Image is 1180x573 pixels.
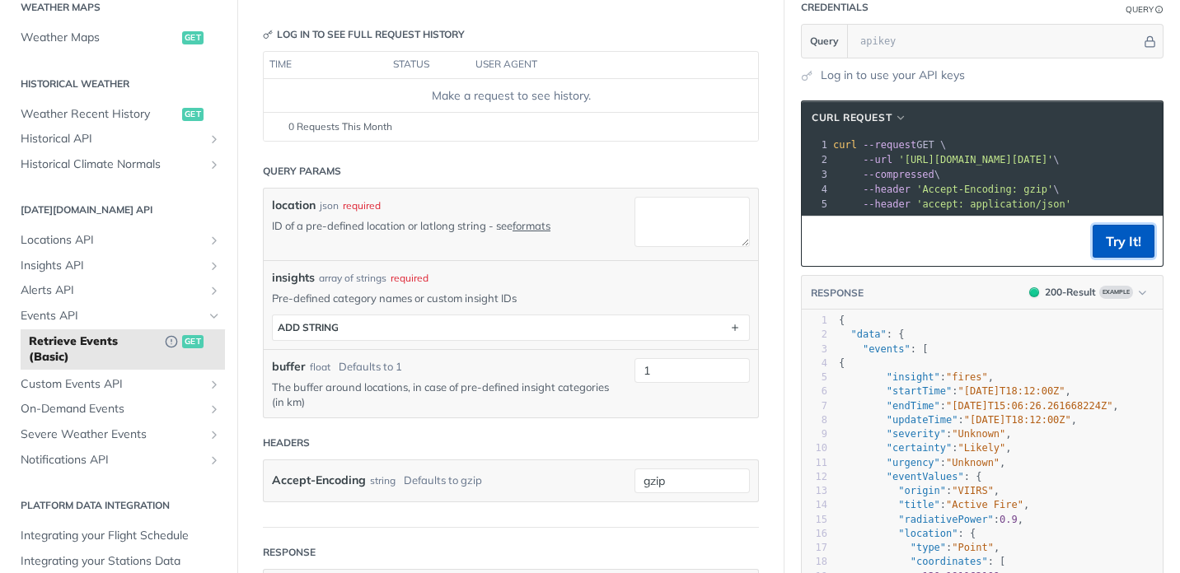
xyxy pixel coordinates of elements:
[272,468,366,492] label: Accept-Encoding
[802,555,827,569] div: 18
[946,371,988,383] span: "fires"
[887,428,946,440] span: "severity"
[208,310,221,323] button: Hide subpages for Events API
[839,514,1023,525] span: : ,
[272,218,610,233] p: ID of a pre-defined location or latlong string - see
[270,87,752,105] div: Make a request to see history.
[863,154,892,165] span: --url
[802,498,827,512] div: 14
[839,528,976,539] span: : {
[810,34,839,49] span: Query
[391,271,428,286] div: required
[12,26,225,50] a: Weather Mapsget
[273,315,749,340] button: ADD string
[208,234,221,247] button: Show subpages for Locations API
[21,282,204,299] span: Alerts API
[1000,514,1018,525] span: 0.9
[833,139,857,151] span: curl
[208,428,221,441] button: Show subpages for Severe Weather Events
[839,485,1000,496] span: : ,
[513,219,550,232] a: formats
[12,278,225,303] a: Alerts APIShow subpages for Alerts API
[208,259,221,273] button: Show subpages for Insights API
[165,333,178,351] button: Deprecated Endpoint
[863,198,911,210] span: --header
[802,197,830,212] div: 5
[802,441,827,455] div: 10
[839,471,981,482] span: : {
[12,422,225,447] a: Severe Weather EventsShow subpages for Severe Weather Events
[916,198,1071,210] span: 'accept: application/json'
[958,442,1006,454] span: "Likely"
[863,139,916,151] span: --request
[1029,287,1039,297] span: 200
[839,371,994,383] span: : ,
[263,30,273,40] svg: Key
[21,232,204,249] span: Locations API
[863,343,911,355] span: "events"
[839,314,845,326] span: {
[1141,33,1159,49] button: Hide
[916,184,1053,195] span: 'Accept-Encoding: gzip'
[21,329,225,370] a: Retrieve Events (Basic)Deprecated Endpointget
[839,556,1005,567] span: : [
[952,428,1005,440] span: "Unknown"
[802,356,827,370] div: 4
[339,359,402,375] div: Defaults to 1
[806,109,913,126] button: cURL Request
[802,413,827,427] div: 8
[12,397,225,422] a: On-Demand EventsShow subpages for On-Demand Events
[470,52,725,78] th: user agent
[802,342,827,356] div: 3
[370,468,396,492] div: string
[12,152,225,177] a: Historical Climate NormalsShow subpages for Historical Climate Normals
[320,198,339,213] div: json
[12,77,225,91] h2: Historical Weather
[404,468,482,492] div: Defaults to gzip
[833,184,1060,195] span: \
[812,110,892,125] span: cURL Request
[272,197,316,214] label: location
[278,321,339,333] div: ADD string
[802,527,827,541] div: 16
[802,384,827,398] div: 6
[952,542,994,553] span: "Point"
[21,30,178,46] span: Weather Maps
[12,372,225,397] a: Custom Events APIShow subpages for Custom Events API
[802,152,830,167] div: 2
[12,524,225,548] a: Integrating your Flight Schedule
[21,426,204,443] span: Severe Weather Events
[852,25,1141,58] input: apikey
[821,67,965,84] a: Log in to use your API keys
[802,182,830,197] div: 4
[802,370,827,384] div: 5
[802,427,827,441] div: 9
[964,414,1071,426] span: "[DATE]T18:12:00Z"
[946,499,1023,510] span: "Active Fire"
[263,164,341,179] div: Query Params
[208,454,221,467] button: Show subpages for Notifications API
[946,400,1112,412] span: "[DATE]T15:06:26.261668224Z"
[839,457,1005,468] span: : ,
[911,556,988,567] span: "coordinates"
[802,399,827,413] div: 7
[12,102,225,127] a: Weather Recent Historyget
[12,498,225,513] h2: Platform DATA integration
[802,25,848,58] button: Query
[898,485,946,496] span: "origin"
[911,542,946,553] span: "type"
[898,514,994,525] span: "radiativePower"
[802,328,827,342] div: 2
[1093,225,1154,258] button: Try It!
[887,371,940,383] span: "insight"
[887,400,940,412] span: "endTime"
[208,158,221,171] button: Show subpages for Historical Climate Normals
[12,127,225,151] a: Historical APIShow subpages for Historical API
[839,400,1119,412] span: : ,
[21,452,204,468] span: Notifications API
[839,414,1077,426] span: : ,
[272,291,750,305] p: Pre-defined category names or custom insight IDs
[863,184,911,195] span: --header
[850,328,886,340] span: "data"
[387,52,470,78] th: status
